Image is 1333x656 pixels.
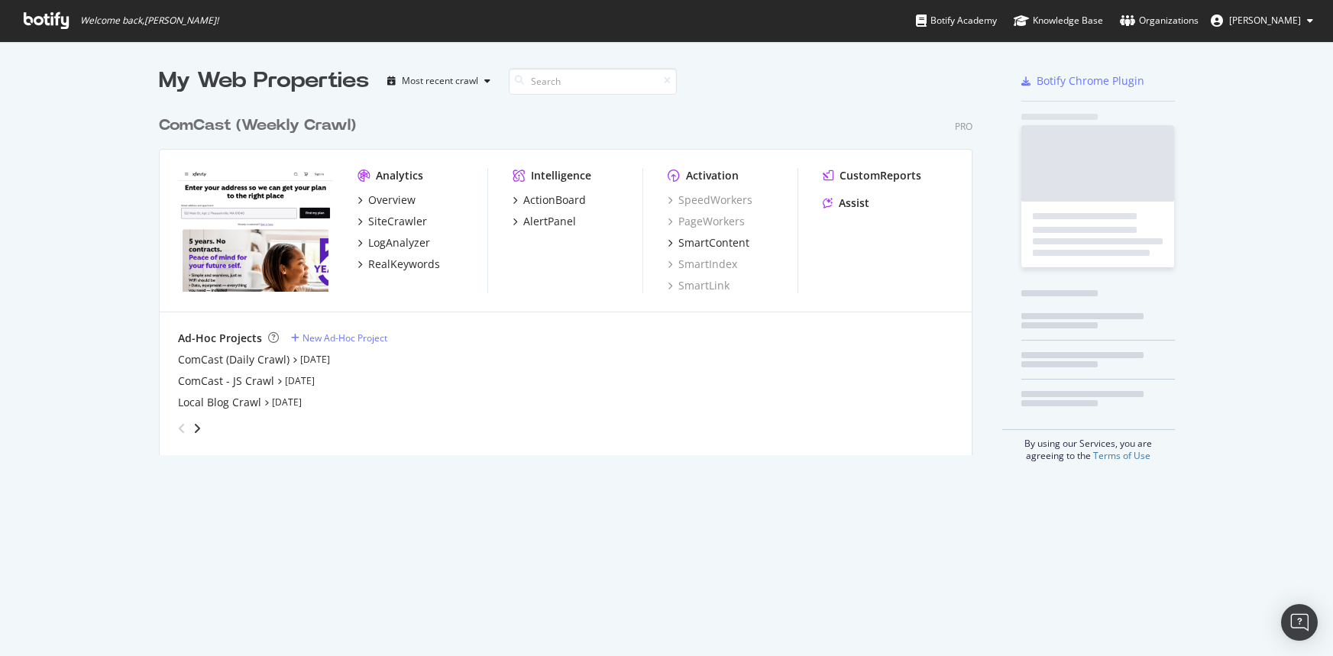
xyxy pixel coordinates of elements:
[1229,14,1301,27] span: Ryan Blair
[840,168,921,183] div: CustomReports
[159,66,369,96] div: My Web Properties
[285,374,315,387] a: [DATE]
[159,115,362,137] a: ComCast (Weekly Crawl)
[668,235,749,250] a: SmartContent
[823,196,869,211] a: Assist
[668,257,737,272] a: SmartIndex
[303,331,387,344] div: New Ad-Hoc Project
[368,192,416,208] div: Overview
[1037,73,1144,89] div: Botify Chrome Plugin
[376,168,423,183] div: Analytics
[531,168,591,183] div: Intelligence
[192,421,202,436] div: angle-right
[178,331,262,346] div: Ad-Hoc Projects
[80,15,218,27] span: Welcome back, [PERSON_NAME] !
[358,257,440,272] a: RealKeywords
[291,331,387,344] a: New Ad-Hoc Project
[381,69,497,93] button: Most recent crawl
[358,235,430,250] a: LogAnalyzer
[839,196,869,211] div: Assist
[1199,8,1325,33] button: [PERSON_NAME]
[300,353,330,366] a: [DATE]
[955,120,972,133] div: Pro
[1021,73,1144,89] a: Botify Chrome Plugin
[916,13,997,28] div: Botify Academy
[668,192,752,208] a: SpeedWorkers
[823,168,921,183] a: CustomReports
[1014,13,1103,28] div: Knowledge Base
[178,395,261,410] a: Local Blog Crawl
[686,168,739,183] div: Activation
[1281,604,1318,641] div: Open Intercom Messenger
[513,214,576,229] a: AlertPanel
[1120,13,1199,28] div: Organizations
[368,257,440,272] div: RealKeywords
[368,235,430,250] div: LogAnalyzer
[178,168,333,292] img: www.xfinity.com
[523,214,576,229] div: AlertPanel
[358,192,416,208] a: Overview
[368,214,427,229] div: SiteCrawler
[668,278,730,293] a: SmartLink
[509,68,677,95] input: Search
[172,416,192,441] div: angle-left
[1002,429,1175,462] div: By using our Services, you are agreeing to the
[402,76,478,86] div: Most recent crawl
[358,214,427,229] a: SiteCrawler
[513,192,586,208] a: ActionBoard
[668,214,745,229] a: PageWorkers
[272,396,302,409] a: [DATE]
[523,192,586,208] div: ActionBoard
[159,115,356,137] div: ComCast (Weekly Crawl)
[178,373,274,389] a: ComCast - JS Crawl
[1093,449,1150,462] a: Terms of Use
[178,352,290,367] a: ComCast (Daily Crawl)
[678,235,749,250] div: SmartContent
[159,96,985,455] div: grid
